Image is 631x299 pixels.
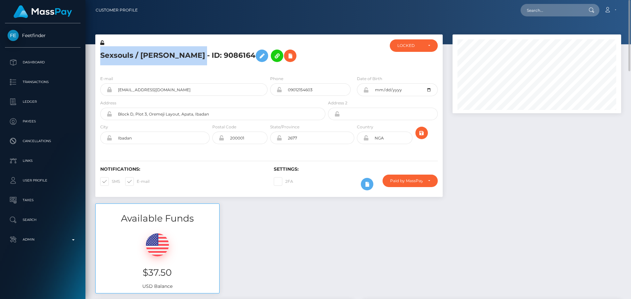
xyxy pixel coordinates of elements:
label: Country [357,124,373,130]
label: Address [100,100,116,106]
a: Cancellations [5,133,81,149]
a: Customer Profile [96,3,138,17]
img: MassPay Logo [13,5,72,18]
label: Postal Code [212,124,236,130]
label: 2FA [274,177,293,186]
h3: Available Funds [96,212,219,225]
img: USD.png [146,233,169,256]
label: E-mail [125,177,150,186]
p: Ledger [8,97,78,107]
label: City [100,124,108,130]
img: Feetfinder [8,30,19,41]
p: Taxes [8,195,78,205]
a: Links [5,153,81,169]
a: Ledger [5,94,81,110]
span: Feetfinder [5,32,81,38]
a: Payees [5,113,81,130]
a: Search [5,212,81,228]
p: Cancellations [8,136,78,146]
div: Paid by MassPay [390,178,423,183]
h6: Settings: [274,166,437,172]
label: Date of Birth [357,76,382,82]
p: User Profile [8,176,78,185]
a: Admin [5,231,81,248]
p: Search [8,215,78,225]
p: Payees [8,117,78,126]
p: Transactions [8,77,78,87]
h6: Notifications: [100,166,264,172]
label: Phone [270,76,283,82]
a: User Profile [5,172,81,189]
div: LOCKED [397,43,423,48]
a: Dashboard [5,54,81,71]
p: Dashboard [8,57,78,67]
p: Links [8,156,78,166]
h5: Sexsouls / [PERSON_NAME] - ID: 9086164 [100,46,322,65]
label: E-mail [100,76,113,82]
label: State/Province [270,124,299,130]
h3: $37.50 [101,266,214,279]
label: Address 2 [328,100,347,106]
input: Search... [521,4,582,16]
button: Paid by MassPay [383,175,438,187]
a: Taxes [5,192,81,208]
a: Transactions [5,74,81,90]
button: LOCKED [390,39,438,52]
label: SMS [100,177,120,186]
div: USD Balance [96,225,219,293]
p: Admin [8,235,78,245]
